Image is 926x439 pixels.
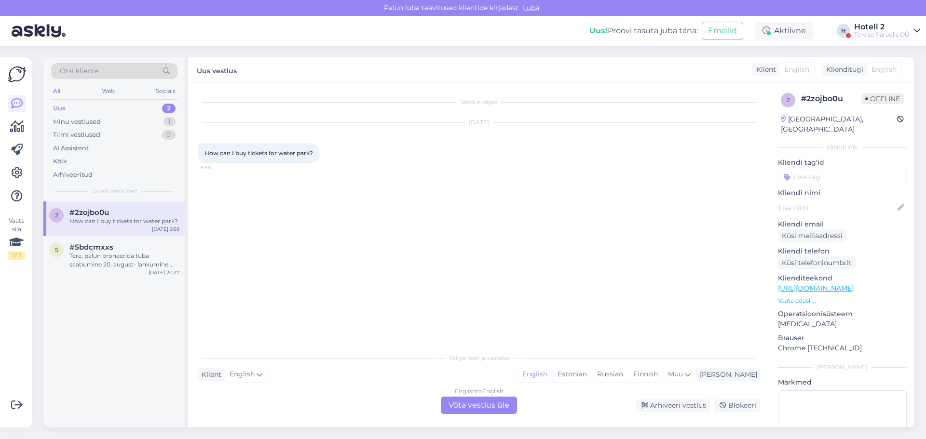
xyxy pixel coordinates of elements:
div: 2 [162,104,176,113]
div: Klient [198,370,221,380]
span: 9:59 [201,164,237,171]
span: English [230,369,255,380]
p: Klienditeekond [778,273,907,283]
div: Estonian [552,367,592,382]
span: #2zojbo0u [69,208,109,217]
div: Kõik [53,157,67,166]
p: Brauser [778,333,907,343]
p: Kliendi email [778,219,907,229]
div: [DATE] 20:27 [149,269,179,276]
div: Socials [154,85,177,97]
div: 0 [162,130,176,140]
div: Tiimi vestlused [53,130,100,140]
span: 5 [55,246,58,253]
p: Kliendi telefon [778,246,907,256]
span: Uued vestlused [92,187,137,196]
div: # 2zojbo0u [801,93,861,105]
span: Luba [520,3,542,12]
span: How can I buy tickets for water park? [204,149,313,157]
div: H [837,24,850,38]
div: Arhiveeritud [53,170,93,180]
div: Klienditugi [822,65,863,75]
input: Lisa nimi [778,202,896,213]
img: Askly Logo [8,65,26,83]
p: Kliendi nimi [778,188,907,198]
div: [PERSON_NAME] [778,363,907,372]
p: Kliendi tag'id [778,158,907,168]
div: Tere, palun broneerida tuba saabumine 20. august- lahkumine 21.august. Tuba E-N, 107 euri. [69,252,179,269]
div: [GEOGRAPHIC_DATA], [GEOGRAPHIC_DATA] [781,114,897,134]
span: 2 [787,96,790,104]
span: English [872,65,897,75]
div: Küsi meiliaadressi [778,229,846,242]
div: [PERSON_NAME] [696,370,757,380]
p: Märkmed [778,377,907,387]
span: Otsi kliente [60,66,98,76]
div: Võta vestlus üle [441,397,517,414]
b: Uus! [589,26,608,35]
div: Valige keel ja vastake [198,354,760,362]
div: All [51,85,62,97]
span: Offline [861,93,904,104]
div: Blokeeri [714,399,760,412]
div: Vaata siia [8,216,25,260]
div: Kliendi info [778,143,907,152]
a: Hotell 2Tervise Paradiis OÜ [854,23,920,39]
span: Muu [668,370,683,378]
div: English [517,367,552,382]
input: Lisa tag [778,170,907,184]
div: 0 / 3 [8,251,25,260]
span: 2 [55,212,58,219]
span: English [784,65,809,75]
div: Vestlus algas [198,98,760,106]
div: Arhiveeri vestlus [636,399,710,412]
p: Chrome [TECHNICAL_ID] [778,343,907,353]
div: Uus [53,104,66,113]
span: #5bdcmxxs [69,243,113,252]
label: Uus vestlus [197,63,237,76]
div: Proovi tasuta juba täna: [589,25,698,37]
div: Finnish [628,367,663,382]
div: Minu vestlused [53,117,101,127]
div: Klient [752,65,776,75]
div: English to English [455,387,504,396]
div: Hotell 2 [854,23,910,31]
div: [DATE] [198,118,760,127]
div: How can I buy tickets for water park? [69,217,179,226]
div: Web [100,85,117,97]
div: [DATE] 9:59 [152,226,179,233]
button: Emailid [702,22,743,40]
div: Tervise Paradiis OÜ [854,31,910,39]
div: Küsi telefoninumbrit [778,256,856,269]
div: Aktiivne [755,22,814,40]
a: [URL][DOMAIN_NAME] [778,284,854,293]
div: 1 [163,117,176,127]
p: Operatsioonisüsteem [778,309,907,319]
div: Russian [592,367,628,382]
p: [MEDICAL_DATA] [778,319,907,329]
p: Vaata edasi ... [778,296,907,305]
div: AI Assistent [53,144,89,153]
